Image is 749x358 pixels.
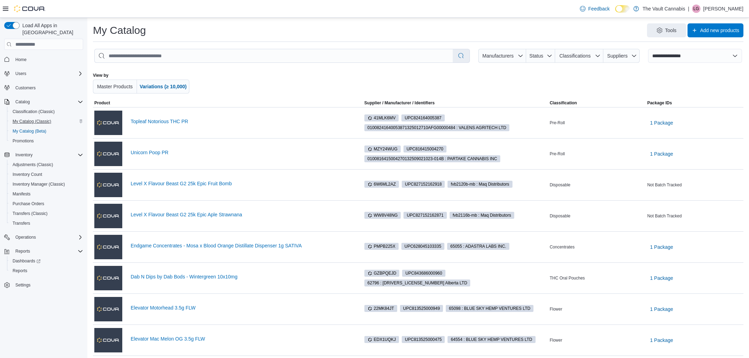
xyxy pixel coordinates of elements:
span: 1 Package [650,306,673,313]
span: Purchase Orders [13,201,44,207]
a: Home [13,55,29,64]
span: Adjustments (Classic) [10,161,83,169]
span: UPC824164005387 [401,114,444,121]
span: Supplier / Manufacturer / Identifiers [355,100,435,106]
span: Package IDs [647,100,672,106]
div: Disposable [548,181,646,189]
span: Promotions [10,137,83,145]
span: Inventory Count [10,170,83,179]
span: fvb2120b-mb : Maq Distributors [448,181,512,188]
div: Supplier / Manufacturer / Identifiers [364,100,435,106]
span: Manifests [10,190,83,198]
a: Endgame Concentrates - Mosa x Blood Orange Distillate Dispenser 1g SATIVA [131,243,352,248]
span: Tools [665,27,677,34]
span: Inventory Manager (Classic) [10,180,83,188]
button: Suppliers [603,49,640,63]
span: MZY24WUG [368,146,398,152]
span: Inventory [13,151,83,159]
span: MZY24WUG [364,146,401,152]
span: Suppliers [607,53,627,59]
img: Topleaf Notorious THC PR [94,111,122,135]
span: Product [94,100,110,106]
span: EDX1UQKJ [368,336,396,343]
span: PMPB225X [364,243,399,250]
span: WW8V48NG [364,212,401,219]
button: Customers [1,83,86,93]
span: Transfers [10,219,83,228]
button: Catalog [1,97,86,107]
span: 6W6ML2AZ [368,181,396,187]
span: 22MK84JT [364,305,397,312]
img: Level X Flavour Beast G2 25k Epic Fruit Bomb [94,173,122,197]
span: Home [13,55,83,64]
button: Users [1,69,86,79]
span: 22MK84JT [368,305,394,312]
div: Not Batch Tracked [646,212,743,220]
span: 1 Package [650,119,673,126]
a: Dashboards [10,257,43,265]
span: UPC827152162918 [402,181,445,188]
button: Classifications [555,49,604,63]
a: Reports [10,267,30,275]
span: PMPB225X [368,243,395,249]
div: Lucas Garofalo [692,5,700,13]
span: 1 Package [650,150,673,157]
a: Customers [13,84,38,92]
span: 41MLK6MV [368,115,396,121]
img: Cova [14,5,45,12]
span: 65055 : ADASTRA LABS INC. [447,243,509,250]
div: Concentrates [548,243,646,251]
img: Dab N Dips by Dab Bods - Wintergreen 10x10mg [94,266,122,290]
button: Transfers (Classic) [7,209,86,218]
span: UPC 827152162918 [405,181,442,187]
span: Reports [15,248,30,254]
a: Level X Flavour Beast G2 25k Epic Aple Strawnana [131,212,352,217]
span: Classifications [559,53,590,59]
span: Purchase Orders [10,200,83,208]
button: 1 Package [647,116,676,130]
button: Master Products [93,80,137,94]
span: WW8V48NG [368,212,398,218]
button: My Catalog (Beta) [7,126,86,136]
button: Status [526,49,555,63]
span: Reports [10,267,83,275]
div: Flower [548,336,646,344]
span: UPC816415004270 [403,146,446,152]
span: Transfers (Classic) [13,211,48,216]
span: Inventory Count [13,172,42,177]
span: Inventory [15,152,32,158]
label: View by [93,73,108,78]
span: UPC827152162871 [403,212,446,219]
span: GZBPQEJD [364,270,400,277]
button: Adjustments (Classic) [7,160,86,170]
span: My Catalog (Beta) [10,127,83,135]
a: Adjustments (Classic) [10,161,56,169]
button: 1 Package [647,240,676,254]
a: Manifests [10,190,33,198]
p: The Vault Cannabis [642,5,685,13]
img: Endgame Concentrates - Mosa x Blood Orange Distillate Dispenser 1g SATIVA [94,235,122,259]
button: 1 Package [647,302,676,316]
span: 1 Package [650,275,673,282]
span: UPC843686000960 [402,270,445,277]
span: Dashboards [10,257,83,265]
button: Settings [1,280,86,290]
a: Elevator Mac Melon OG 3.5g FLW [131,336,352,342]
nav: Complex example [4,51,83,308]
span: UPC 813525000949 [403,305,440,312]
span: Users [13,69,83,78]
span: Customers [15,85,36,91]
a: Transfers [10,219,33,228]
span: 64554 : BLUE SKY HEMP VENTURES LTD [451,336,532,343]
a: Level X Flavour Beast G2 25k Epic Fruit Bomb [131,181,352,186]
a: Dab N Dips by Dab Bods - Wintergreen 10x10mg [131,274,352,279]
button: Inventory [1,150,86,160]
span: Home [15,57,27,62]
span: Inventory Manager (Classic) [13,181,65,187]
span: 41MLK6MV [364,114,399,121]
span: Manufacturers [482,53,514,59]
span: Add new products [700,27,739,34]
span: 6W6ML2AZ [364,181,399,188]
span: Operations [13,233,83,241]
span: fvb2120b-mb : Maq Distributors [451,181,509,187]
